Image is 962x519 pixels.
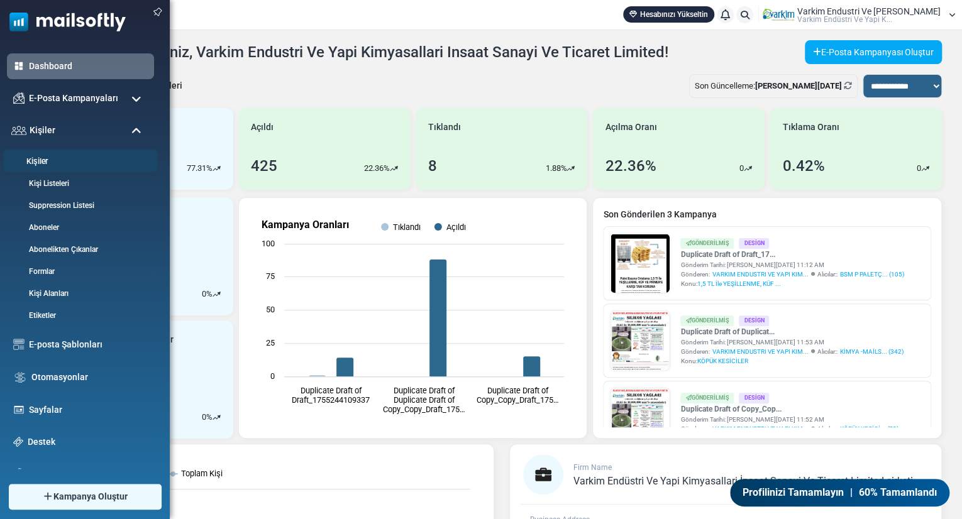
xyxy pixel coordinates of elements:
[797,7,941,16] span: Varkim Endustri Ve [PERSON_NAME]
[270,371,275,381] text: 0
[181,469,223,478] text: Toplam Kişi
[844,81,852,90] a: Refresh Stats
[13,404,25,415] img: landing_pages.svg
[680,238,734,249] div: Gönderilmiş
[13,92,25,104] img: campaigns-icon.png
[29,92,118,105] span: E-Posta Kampanyaları
[13,392,421,393] table: divider
[143,404,290,417] strong: DETAYLICA İNCELEYİNİZ.
[29,403,148,417] a: Sayfalar
[573,476,913,486] a: Varki̇m Endüstri̇ Ve Yapi Ki̇myasallari İnşaat Sanayi̇ Ve Ti̇caret Li̇mi̇ted şi̇rketi̇
[738,484,844,500] span: Profilinizi Tamamlayın
[712,347,808,356] span: VARKIM ENDUSTRI VE YAPI KIM...
[187,162,213,175] p: 77.31%
[13,404,143,417] strong: LÜTFEN WEB SİTEMİZİ
[712,270,808,279] span: VARKIM ENDUSTRI VE YAPI KIM...
[13,60,25,72] img: dashboard-icon-active.svg
[839,424,898,434] a: KÖPÜK KESİCİ... (72)
[680,347,903,356] div: Gönderen: Alıcılar::
[7,178,151,189] a: Kişi Listeleri
[680,260,904,270] div: Gönderim Tarihi: [PERSON_NAME][DATE] 11:12 AM
[202,411,206,423] p: 0
[266,305,275,314] text: 50
[266,271,275,281] text: 75
[202,288,221,300] div: %
[680,270,904,279] div: Gönderen: Alıcılar::
[680,249,904,260] a: Duplicate Draft of Draft_17...
[476,386,558,405] text: Duplicate Draft of Copy_Copy_Draft_175…
[249,208,577,428] svg: Kampanya Oranları
[739,238,769,249] div: Design
[428,121,461,134] span: Tıklandı
[712,424,808,434] span: VARKIM ENDUSTRI VE YAPI KIM...
[13,370,27,385] img: workflow.svg
[446,222,465,232] text: Açıldı
[573,463,612,472] span: Firm Name
[28,435,148,449] a: Destek
[30,124,55,137] span: Kişiler
[697,280,780,287] span: 1,5 TL İle YEŞİLLENME, KÜF ...
[839,270,904,279] a: BSM P PALETÇ... (105)
[7,222,151,233] a: Aboneler
[763,6,956,25] a: User Logo Varkim Endustri Ve [PERSON_NAME] Varki̇m Endüstri̇ Ve Yapi K...
[251,155,277,177] div: 425
[7,200,151,211] a: Suppression Listesi
[605,121,656,134] span: Açılma Oranı
[739,315,769,326] div: Design
[292,386,370,405] text: Duplicate Draft of Draft_1755244109337
[680,326,903,337] a: Duplicate Draft of Duplicat...
[680,279,904,288] div: Konu:
[29,60,148,73] a: Dashboard
[251,121,274,134] span: Açıldı
[13,437,23,447] img: support-icon.svg
[605,155,656,177] div: 22.36%
[680,315,734,326] div: Gönderilmiş
[739,393,769,403] div: Design
[797,16,892,23] span: Varki̇m Endüstri̇ Ve Yapi K...
[782,155,824,177] div: 0.42%
[7,266,151,277] a: Formlar
[13,421,368,444] strong: TÜM SORULARINIZ İÇİN BENİ ARAYABİLİR VEYA WHATSAPTAN YAZABİLİRSİNİZ.
[58,317,384,398] span: Palet Başına Ortalama 1,5 Tl İle YEŞİLLENME, KÜF VE PRİMER'E KARŞI TAM KORUMA
[603,208,931,221] div: Son Gönderilen 3 Kampanya
[31,371,148,384] a: Otomasyonlar
[545,162,567,175] p: 1.88%
[689,74,858,98] div: Son Güncelleme:
[725,478,954,507] a: Profilinizi Tamamlayın | 60% Tamamlandı
[61,43,668,62] h4: Tekrar hoş geldiniz, Varkim Endustri Ve Yapi Kimyasallari Insaat Sanayi Ve Ticaret Limited!
[917,162,921,175] p: 0
[763,6,794,25] img: User Logo
[3,156,154,168] a: Kişiler
[364,162,390,175] p: 22.36%
[697,358,748,364] span: KÖPÜK KESİCİLER
[839,347,903,356] a: KİMYA -MAİLS... (342)
[755,81,842,90] b: [PERSON_NAME][DATE]
[680,356,903,366] div: Konu:
[851,484,853,500] span: |
[860,484,941,500] span: 60% Tamamlandı
[202,288,206,300] p: 0
[266,338,275,347] text: 25
[262,239,275,248] text: 100
[623,6,714,23] a: Hesabınızı Yükseltin
[115,379,319,380] table: divider
[48,407,394,471] p: Palet başına ve 1 metrekare keresteye 4 gram ürün tüketimi olur. Ortalama 1000 kg IBC de Fiyatı 8...
[13,339,25,350] img: email-templates-icon.svg
[13,6,421,26] p: SİLİKON YAĞLARINDA ALMAN KALİTESİ VE UYGUN FİYAT Bİ
[7,244,151,255] a: Abonelikten Çıkanlar
[29,338,148,351] a: E-posta Şablonları
[782,121,839,134] span: Tıklama Oranı
[7,288,151,299] a: Kişi Alanları
[680,415,898,424] div: Gönderim Tarihi: [PERSON_NAME][DATE] 11:52 AM
[680,337,903,347] div: Gönderim Tarihi: [PERSON_NAME][DATE] 11:53 AM
[11,126,26,134] img: contacts-icon.svg
[30,467,148,481] a: Entegrasyonlar
[202,411,221,423] div: %
[739,162,744,175] p: 0
[573,475,913,487] span: Varki̇m Endüstri̇ Ve Yapi Ki̇myasallari İnşaat Sanayi̇ Ve Ti̇caret Li̇mi̇ted şi̇rketi̇
[53,490,128,503] span: Kampanya Oluştur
